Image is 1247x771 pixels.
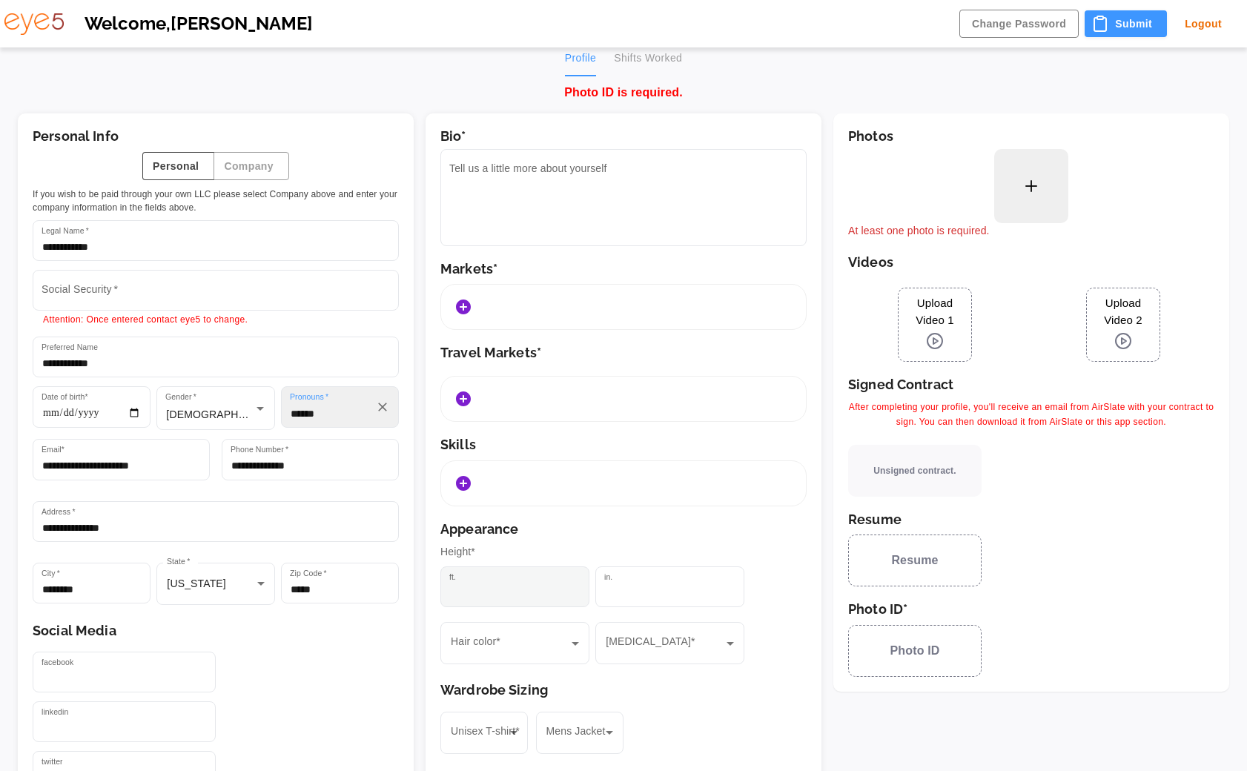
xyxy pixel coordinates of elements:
label: twitter [42,756,63,767]
label: linkedin [42,707,68,718]
label: Pronouns [290,391,328,403]
span: Unsigned contract. [873,464,956,477]
label: Date of birth* [42,391,88,403]
label: Preferred Name [42,342,98,353]
button: Personal [142,152,214,181]
label: Email* [42,444,64,455]
p: Height* [440,544,807,560]
div: outlined button group [33,152,399,181]
span: Attention: Once entered contact eye5 to change. [43,314,248,325]
button: Profile [565,41,596,76]
h6: Markets* [440,261,807,277]
label: City [42,568,60,579]
span: Upload Video 2 [1094,295,1152,328]
span: Upload Video 1 [906,295,964,328]
div: [DEMOGRAPHIC_DATA] [157,387,274,429]
button: Change Password [959,10,1079,39]
button: Add Skills [449,469,478,498]
h6: Appearance [440,521,807,537]
button: Submit [1085,10,1167,38]
span: Photo ID [890,642,940,660]
label: Gender [165,391,196,403]
h6: Personal Info [33,128,399,145]
h5: Welcome, [PERSON_NAME] [85,13,939,35]
span: Resume [891,552,938,569]
h6: Skills [440,437,807,453]
button: Company [214,152,289,181]
h6: Wardrobe Sizing [440,682,807,698]
button: Add Markets [449,384,478,414]
div: Photo ID is required. [6,72,1229,102]
h6: Travel Markets* [440,345,807,361]
span: After completing your profile, you'll receive an email from AirSlate with your contract to sign. ... [848,400,1214,430]
label: Address [42,506,76,517]
h6: Resume [848,512,1214,528]
div: [US_STATE] [156,563,274,605]
h6: Photo ID* [848,601,1214,618]
label: Legal Name [42,225,89,236]
button: Logout [1173,10,1234,38]
h6: Videos [848,254,1214,271]
h6: Social Media [33,623,399,639]
h6: Photos [848,128,1214,145]
h6: Signed Contract [848,377,1214,393]
button: Clear [372,397,393,417]
img: eye5 [4,13,64,35]
p: At least one photo is required. [848,223,1214,239]
label: Phone Number [231,444,288,455]
label: Zip Code [290,568,327,579]
span: If you wish to be paid through your own LLC please select Company above and enter your company in... [33,188,399,214]
label: in. [604,572,612,583]
label: facebook [42,657,73,668]
label: State [167,556,190,567]
button: Add Markets [449,292,478,322]
label: ft. [449,572,456,583]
